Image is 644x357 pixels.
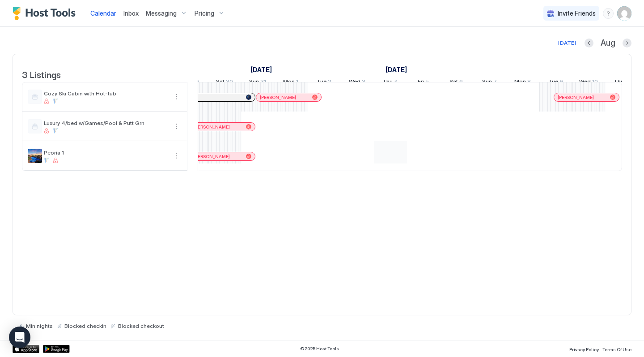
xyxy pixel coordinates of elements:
[13,345,39,353] a: App Store
[317,78,326,87] span: Tue
[118,323,164,329] span: Blocked checkout
[480,76,499,89] a: September 7, 2025
[602,347,631,352] span: Terms Of Use
[557,38,577,48] button: [DATE]
[194,154,230,159] span: [PERSON_NAME]
[425,78,429,87] span: 5
[449,78,458,87] span: Sat
[260,78,266,87] span: 31
[9,327,30,348] div: Open Intercom Messenger
[328,78,331,87] span: 2
[281,76,301,89] a: September 1, 2025
[482,78,492,87] span: Sun
[260,95,296,100] span: [PERSON_NAME]
[601,38,615,48] span: Aug
[514,78,526,87] span: Mon
[623,39,631,47] button: Next month
[394,78,398,87] span: 4
[459,78,463,87] span: 6
[382,78,393,87] span: Thu
[585,39,593,47] button: Previous month
[90,9,116,17] span: Calendar
[569,347,599,352] span: Privacy Policy
[146,9,177,17] span: Messaging
[602,344,631,353] a: Terms Of Use
[569,344,599,353] a: Privacy Policy
[415,76,431,89] a: September 5, 2025
[558,39,576,47] div: [DATE]
[44,149,167,156] span: Peoria 1
[283,78,295,87] span: Mon
[447,76,465,89] a: September 6, 2025
[171,121,182,132] button: More options
[548,78,558,87] span: Tue
[512,76,533,89] a: September 8, 2025
[249,78,259,87] span: Sun
[28,149,42,163] div: listing image
[559,78,563,87] span: 9
[13,7,80,20] a: Host Tools Logo
[558,95,594,100] span: [PERSON_NAME]
[314,76,334,89] a: September 2, 2025
[43,345,70,353] a: Google Play Store
[577,76,600,89] a: September 10, 2025
[617,6,631,21] div: User profile
[579,78,591,87] span: Wed
[171,151,182,161] button: More options
[300,346,339,352] span: © 2025 Host Tools
[614,78,624,87] span: Thu
[493,78,497,87] span: 7
[383,63,409,76] a: September 1, 2025
[216,78,225,87] span: Sat
[26,323,53,329] span: Min nights
[247,76,268,89] a: August 31, 2025
[296,78,298,87] span: 1
[546,76,565,89] a: September 9, 2025
[558,9,596,17] span: Invite Friends
[171,151,182,161] div: menu
[44,120,167,126] span: Luxury 4/bed w/Games/Pool & Putt Grn
[349,78,360,87] span: Wed
[195,9,214,17] span: Pricing
[603,8,614,19] div: menu
[171,91,182,102] div: menu
[214,76,235,89] a: August 30, 2025
[22,67,61,81] span: 3 Listings
[64,323,106,329] span: Blocked checkin
[611,76,632,89] a: September 11, 2025
[123,9,139,17] span: Inbox
[248,63,274,76] a: August 7, 2025
[90,9,116,18] a: Calendar
[194,124,230,130] span: [PERSON_NAME]
[226,78,233,87] span: 30
[123,9,139,18] a: Inbox
[44,90,167,97] span: Cozy Ski Cabin with Hot-tub
[592,78,598,87] span: 10
[527,78,531,87] span: 8
[171,91,182,102] button: More options
[347,76,368,89] a: September 3, 2025
[418,78,424,87] span: Fri
[380,76,400,89] a: September 4, 2025
[171,121,182,132] div: menu
[362,78,365,87] span: 3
